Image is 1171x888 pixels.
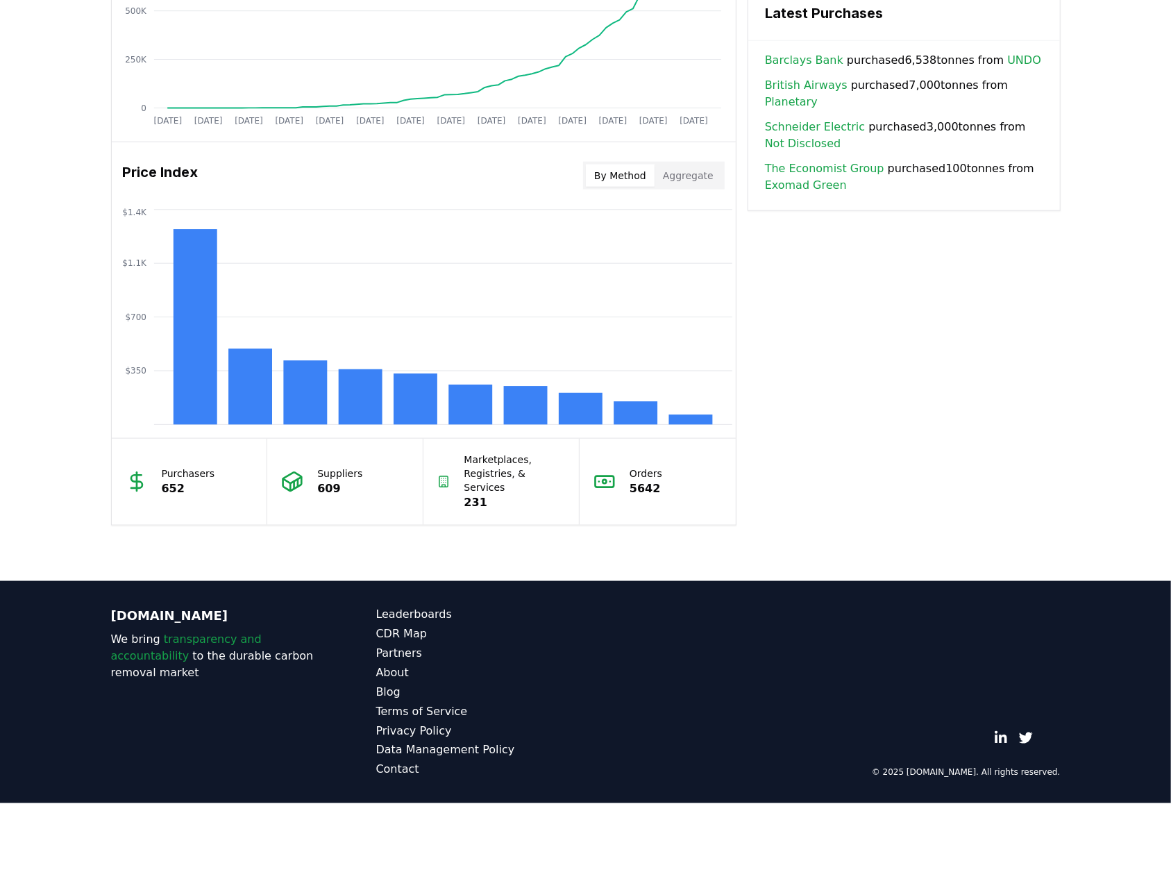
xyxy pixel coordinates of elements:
tspan: [DATE] [680,116,708,126]
tspan: [DATE] [437,116,465,126]
p: [DOMAIN_NAME] [111,606,321,626]
p: We bring to the durable carbon removal market [111,631,321,681]
span: purchased 6,538 tonnes from [765,52,1041,69]
tspan: [DATE] [153,116,182,126]
tspan: 0 [141,103,146,113]
a: Barclays Bank [765,52,843,69]
p: Purchasers [162,467,215,480]
tspan: 250K [125,55,147,65]
a: UNDO [1007,52,1041,69]
a: British Airways [765,77,848,94]
a: Data Management Policy [376,742,586,759]
p: 231 [464,494,566,511]
tspan: [DATE] [639,116,668,126]
tspan: [DATE] [558,116,587,126]
tspan: $1.4K [122,208,147,217]
tspan: [DATE] [235,116,263,126]
p: Orders [630,467,662,480]
p: Suppliers [317,467,362,480]
a: Terms of Service [376,703,586,720]
a: Not Disclosed [765,135,841,152]
tspan: [DATE] [396,116,425,126]
tspan: [DATE] [356,116,385,126]
a: Twitter [1019,731,1033,745]
a: Planetary [765,94,818,110]
p: 5642 [630,480,662,497]
tspan: [DATE] [194,116,222,126]
button: By Method [586,165,655,187]
p: 652 [162,480,215,497]
p: 609 [317,480,362,497]
tspan: 500K [125,6,147,16]
button: Aggregate [655,165,722,187]
span: purchased 100 tonnes from [765,160,1043,194]
span: purchased 7,000 tonnes from [765,77,1043,110]
a: Blog [376,684,586,701]
tspan: [DATE] [478,116,506,126]
span: purchased 3,000 tonnes from [765,119,1043,152]
a: Contact [376,762,586,778]
a: The Economist Group [765,160,884,177]
p: Marketplaces, Registries, & Services [464,453,566,494]
tspan: [DATE] [275,116,303,126]
tspan: $350 [125,367,146,376]
a: Partners [376,645,586,662]
a: Privacy Policy [376,723,586,739]
h3: Latest Purchases [765,3,1043,24]
tspan: $1.1K [122,259,147,269]
a: Schneider Electric [765,119,865,135]
p: © 2025 [DOMAIN_NAME]. All rights reserved. [872,767,1061,778]
tspan: [DATE] [315,116,344,126]
tspan: [DATE] [518,116,546,126]
span: transparency and accountability [111,633,262,662]
a: CDR Map [376,626,586,642]
tspan: [DATE] [599,116,627,126]
a: About [376,664,586,681]
h3: Price Index [123,162,199,190]
a: Exomad Green [765,177,847,194]
tspan: $700 [125,312,146,322]
a: LinkedIn [994,731,1008,745]
a: Leaderboards [376,606,586,623]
